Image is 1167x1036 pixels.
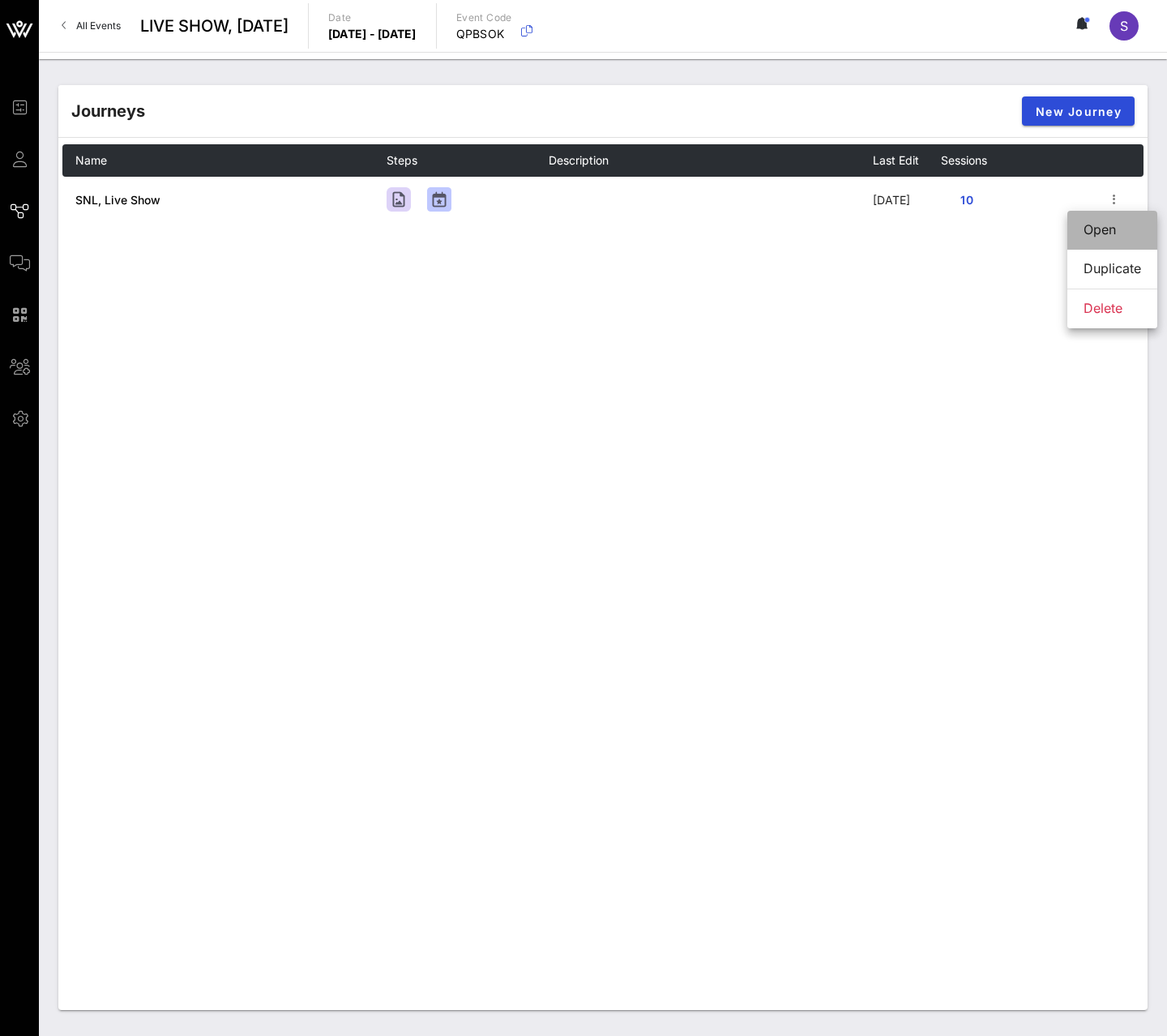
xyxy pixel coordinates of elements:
[62,144,387,177] th: Name: Not sorted. Activate to sort ascending.
[1109,11,1139,41] div: S
[954,193,980,207] span: 10
[873,193,910,207] span: [DATE]
[71,99,145,123] div: Journeys
[1120,18,1128,34] span: S
[387,153,417,167] span: Steps
[75,153,107,167] span: Name
[76,19,121,32] span: All Events
[1084,301,1141,316] div: Delete
[941,153,987,167] span: Sessions
[456,26,512,42] p: QPBSOK
[52,13,130,39] a: All Events
[1022,96,1135,126] button: New Journey
[941,185,993,214] button: 10
[328,10,417,26] p: Date
[873,153,919,167] span: Last Edit
[873,144,941,177] th: Last Edit: Not sorted. Activate to sort ascending.
[1084,222,1141,238] div: Open
[75,193,160,207] a: SNL, Live Show
[140,14,289,38] span: LIVE SHOW, [DATE]
[1035,105,1122,118] span: New Journey
[328,26,417,42] p: [DATE] - [DATE]
[549,153,609,167] span: Description
[387,144,549,177] th: Steps
[941,144,1103,177] th: Sessions: Not sorted. Activate to sort ascending.
[549,144,873,177] th: Description: Not sorted. Activate to sort ascending.
[456,10,512,26] p: Event Code
[1084,261,1141,276] div: Duplicate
